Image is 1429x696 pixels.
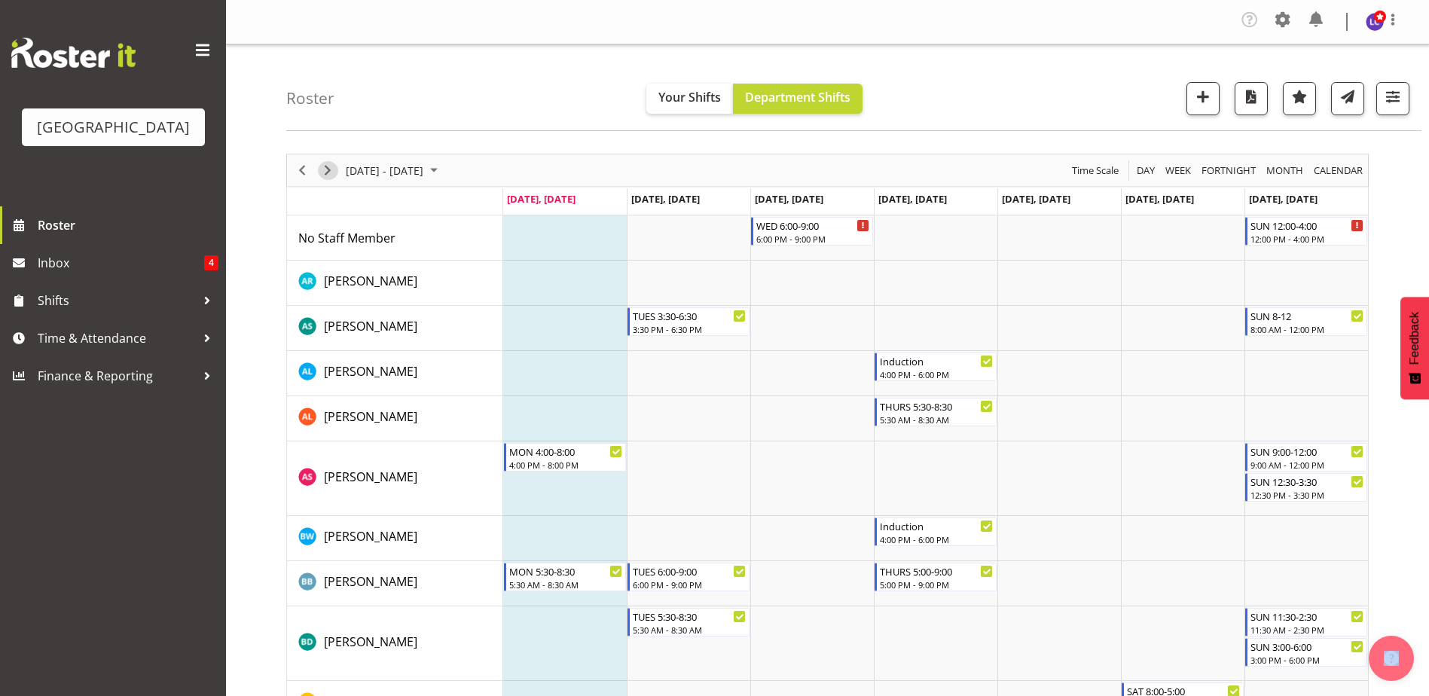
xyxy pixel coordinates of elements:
div: 11:30 AM - 2:30 PM [1250,624,1363,636]
div: 5:30 AM - 8:30 AM [880,414,993,426]
span: [PERSON_NAME] [324,633,417,650]
h4: Roster [286,90,334,107]
a: [PERSON_NAME] [324,362,417,380]
div: Braedyn Dykes"s event - SUN 3:00-6:00 Begin From Sunday, September 7, 2025 at 3:00:00 PM GMT+12:0... [1245,638,1367,667]
span: [DATE] - [DATE] [344,161,425,180]
div: 4:00 PM - 6:00 PM [880,368,993,380]
button: Filter Shifts [1376,82,1409,115]
div: Bradley Barton"s event - MON 5:30-8:30 Begin From Monday, September 1, 2025 at 5:30:00 AM GMT+12:... [504,563,626,591]
div: 12:00 PM - 4:00 PM [1250,233,1363,245]
button: Next [318,161,338,180]
div: 6:00 PM - 9:00 PM [756,233,869,245]
div: Next [315,154,340,186]
div: Alex Sansom"s event - SUN 9:00-12:00 Begin From Sunday, September 7, 2025 at 9:00:00 AM GMT+12:00... [1245,443,1367,472]
div: 5:30 AM - 8:30 AM [633,624,746,636]
a: [PERSON_NAME] [324,633,417,651]
span: [PERSON_NAME] [324,469,417,485]
button: Feedback - Show survey [1400,297,1429,399]
div: Alesana Lafoga"s event - Induction Begin From Thursday, September 4, 2025 at 4:00:00 PM GMT+12:00... [875,353,997,381]
img: help-xxl-2.png [1384,651,1399,666]
span: Roster [38,214,218,237]
div: Braedyn Dykes"s event - TUES 5:30-8:30 Begin From Tuesday, September 2, 2025 at 5:30:00 AM GMT+12... [627,608,750,636]
div: 3:00 PM - 6:00 PM [1250,654,1363,666]
button: Download a PDF of the roster according to the set date range. [1235,82,1268,115]
button: September 01 - 07, 2025 [344,161,444,180]
div: Ajay Smith"s event - TUES 3:30-6:30 Begin From Tuesday, September 2, 2025 at 3:30:00 PM GMT+12:00... [627,307,750,336]
div: Previous [289,154,315,186]
span: [DATE], [DATE] [878,192,947,206]
div: Alex Sansom"s event - SUN 12:30-3:30 Begin From Sunday, September 7, 2025 at 12:30:00 PM GMT+12:0... [1245,473,1367,502]
span: [PERSON_NAME] [324,408,417,425]
div: 5:30 AM - 8:30 AM [509,578,622,591]
button: Previous [292,161,313,180]
button: Send a list of all shifts for the selected filtered period to all rostered employees. [1331,82,1364,115]
span: Department Shifts [745,89,850,105]
button: Your Shifts [646,84,733,114]
span: [PERSON_NAME] [324,573,417,590]
a: [PERSON_NAME] [324,317,417,335]
a: [PERSON_NAME] [324,527,417,545]
div: SUN 12:00-4:00 [1250,218,1363,233]
div: THURS 5:30-8:30 [880,398,993,414]
span: Shifts [38,289,196,312]
div: Bradley Barton"s event - THURS 5:00-9:00 Begin From Thursday, September 4, 2025 at 5:00:00 PM GMT... [875,563,997,591]
div: 3:30 PM - 6:30 PM [633,323,746,335]
div: Bradley Barton"s event - TUES 6:00-9:00 Begin From Tuesday, September 2, 2025 at 6:00:00 PM GMT+1... [627,563,750,591]
td: Bradley Barton resource [287,561,503,606]
span: [PERSON_NAME] [324,363,417,380]
div: TUES 5:30-8:30 [633,609,746,624]
span: [DATE], [DATE] [1125,192,1194,206]
td: Braedyn Dykes resource [287,606,503,681]
td: Ben Wyatt resource [287,516,503,561]
div: 4:00 PM - 6:00 PM [880,533,993,545]
div: TUES 3:30-6:30 [633,308,746,323]
span: [DATE], [DATE] [507,192,576,206]
a: [PERSON_NAME] [324,408,417,426]
button: Timeline Month [1264,161,1306,180]
div: No Staff Member"s event - SUN 12:00-4:00 Begin From Sunday, September 7, 2025 at 12:00:00 PM GMT+... [1245,217,1367,246]
div: MON 5:30-8:30 [509,563,622,578]
td: No Staff Member resource [287,215,503,261]
span: [PERSON_NAME] [324,528,417,545]
a: No Staff Member [298,229,395,247]
div: 8:00 AM - 12:00 PM [1250,323,1363,335]
span: [PERSON_NAME] [324,273,417,289]
div: MON 4:00-8:00 [509,444,622,459]
span: [PERSON_NAME] [324,318,417,334]
button: Highlight an important date within the roster. [1283,82,1316,115]
span: Your Shifts [658,89,721,105]
div: Braedyn Dykes"s event - SUN 11:30-2:30 Begin From Sunday, September 7, 2025 at 11:30:00 AM GMT+12... [1245,608,1367,636]
td: Addison Robertson resource [287,261,503,306]
div: 12:30 PM - 3:30 PM [1250,489,1363,501]
img: Rosterit website logo [11,38,136,68]
td: Alex Sansom resource [287,441,503,516]
div: WED 6:00-9:00 [756,218,869,233]
div: SUN 9:00-12:00 [1250,444,1363,459]
span: Day [1135,161,1156,180]
div: Alex Laverty"s event - THURS 5:30-8:30 Begin From Thursday, September 4, 2025 at 5:30:00 AM GMT+1... [875,398,997,426]
span: Feedback [1408,312,1421,365]
button: Month [1311,161,1366,180]
img: laurie-cook11580.jpg [1366,13,1384,31]
button: Time Scale [1070,161,1122,180]
span: No Staff Member [298,230,395,246]
div: SUN 3:00-6:00 [1250,639,1363,654]
span: [DATE], [DATE] [755,192,823,206]
a: [PERSON_NAME] [324,468,417,486]
span: [DATE], [DATE] [631,192,700,206]
div: 9:00 AM - 12:00 PM [1250,459,1363,471]
span: 4 [204,255,218,270]
td: Alesana Lafoga resource [287,351,503,396]
div: [GEOGRAPHIC_DATA] [37,116,190,139]
div: 4:00 PM - 8:00 PM [509,459,622,471]
button: Timeline Day [1134,161,1158,180]
span: Week [1164,161,1192,180]
span: calendar [1312,161,1364,180]
span: Time Scale [1070,161,1120,180]
td: Ajay Smith resource [287,306,503,351]
div: Induction [880,353,993,368]
button: Department Shifts [733,84,863,114]
button: Timeline Week [1163,161,1194,180]
div: No Staff Member"s event - WED 6:00-9:00 Begin From Wednesday, September 3, 2025 at 6:00:00 PM GMT... [751,217,873,246]
div: Ajay Smith"s event - SUN 8-12 Begin From Sunday, September 7, 2025 at 8:00:00 AM GMT+12:00 Ends A... [1245,307,1367,336]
